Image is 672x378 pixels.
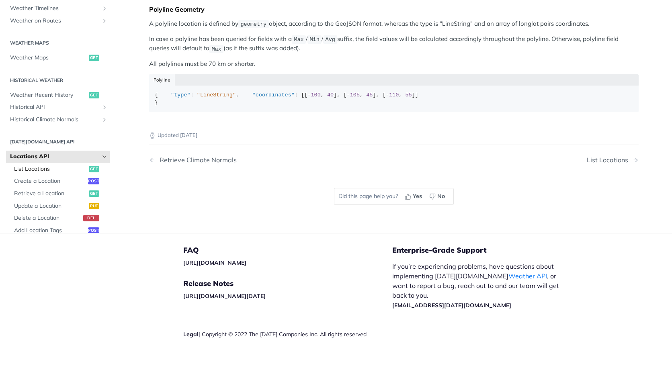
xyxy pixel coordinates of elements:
nav: Pagination Controls [149,148,639,172]
a: Weather API [508,272,547,280]
span: Historical API [10,103,99,111]
p: All polylines must be 70 km or shorter. [149,59,639,69]
button: No [426,190,449,202]
h2: [DATE][DOMAIN_NAME] API [6,138,110,145]
span: Historical Climate Normals [10,116,99,124]
span: - [386,92,389,98]
span: Weather on Routes [10,17,99,25]
a: Retrieve a Locationget [10,188,110,200]
a: Next Page: List Locations [587,156,639,164]
span: "coordinates" [252,92,295,98]
a: Locations APIHide subpages for Locations API [6,151,110,163]
span: Retrieve a Location [14,190,87,198]
p: A polyline location is defined by object, according to the GeoJSON format, whereas the type is "L... [149,19,639,29]
a: Historical Climate NormalsShow subpages for Historical Climate Normals [6,114,110,126]
a: List Locationsget [10,163,110,175]
span: Yes [413,192,422,200]
p: If you’re experiencing problems, have questions about implementing [DATE][DOMAIN_NAME] , or want ... [392,262,568,310]
span: get [89,92,99,98]
button: Show subpages for Historical Climate Normals [101,116,108,123]
span: post [88,227,99,234]
a: Weather Mapsget [6,52,110,64]
a: [EMAIL_ADDRESS][DATE][DOMAIN_NAME] [392,302,511,309]
div: Retrieve Climate Normals [156,156,237,164]
a: Create a Locationpost [10,175,110,187]
div: Polyline Geometry [149,5,639,13]
div: { : , : [[ , ], [ , ], [ , ]] } [155,91,633,107]
span: post [88,178,99,184]
h5: FAQ [183,245,392,255]
span: 40 [327,92,334,98]
span: "type" [171,92,191,98]
a: Delete a Locationdel [10,212,110,224]
span: 45 [366,92,373,98]
button: Yes [402,190,426,202]
a: Weather on RoutesShow subpages for Weather on Routes [6,15,110,27]
span: del [83,215,99,221]
span: Max [211,46,221,52]
span: List Locations [14,165,87,173]
h2: Weather Maps [6,39,110,47]
span: "LineString" [197,92,236,98]
span: Update a Location [14,202,87,210]
span: 55 [406,92,412,98]
h2: Historical Weather [6,77,110,84]
span: get [89,190,99,197]
span: Weather Timelines [10,4,99,12]
span: Min [309,37,319,43]
span: get [89,166,99,172]
span: Locations API [10,153,99,161]
span: No [437,192,445,200]
span: Weather Recent History [10,91,87,99]
span: 105 [350,92,360,98]
span: Create a Location [14,177,86,185]
span: 100 [311,92,320,98]
a: Add Location Tagspost [10,225,110,237]
button: Show subpages for Weather on Routes [101,18,108,24]
button: Show subpages for Historical API [101,104,108,110]
a: Update a Locationput [10,200,110,212]
h5: Release Notes [183,279,392,288]
span: - [307,92,311,98]
a: Weather TimelinesShow subpages for Weather Timelines [6,2,110,14]
span: Add Location Tags [14,227,86,235]
a: Legal [183,331,199,338]
span: 110 [389,92,399,98]
a: Previous Page: Retrieve Climate Normals [149,156,359,164]
div: List Locations [587,156,632,164]
span: put [89,203,99,209]
span: Avg [326,37,335,43]
p: In case a polyline has been queried for fields with a / / suffix, the field values will be calcul... [149,35,639,53]
button: Hide subpages for Locations API [101,153,108,160]
div: | Copyright © 2022 The [DATE] Companies Inc. All rights reserved [183,330,392,338]
span: Delete a Location [14,214,81,222]
span: get [89,55,99,61]
a: Historical APIShow subpages for Historical API [6,101,110,113]
a: Weather Recent Historyget [6,89,110,101]
span: Weather Maps [10,54,87,62]
h5: Enterprise-Grade Support [392,245,580,255]
a: [URL][DOMAIN_NAME] [183,259,246,266]
span: - [347,92,350,98]
span: geometry [240,21,266,27]
p: Updated [DATE] [149,131,639,139]
button: Show subpages for Weather Timelines [101,5,108,12]
a: [URL][DOMAIN_NAME][DATE] [183,292,266,300]
span: Max [294,37,303,43]
div: Did this page help you? [334,188,454,205]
